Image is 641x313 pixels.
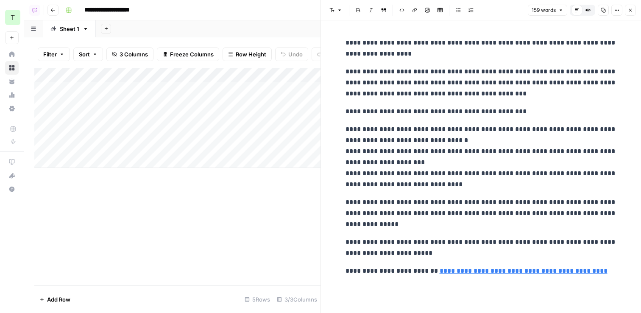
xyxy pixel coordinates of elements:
button: Undo [275,48,308,61]
a: Home [5,48,19,61]
div: 5 Rows [241,293,273,306]
div: 3/3 Columns [273,293,320,306]
button: 3 Columns [106,48,153,61]
button: Freeze Columns [157,48,219,61]
div: What's new? [6,169,18,182]
a: Sheet 1 [43,20,96,37]
button: Sort [73,48,103,61]
span: Sort [79,50,90,59]
button: Row Height [223,48,272,61]
button: Workspace: Travis Demo [5,7,19,28]
a: AirOps Academy [5,155,19,169]
span: Add Row [47,295,70,304]
a: Browse [5,61,19,75]
span: Undo [288,50,303,59]
a: Settings [5,102,19,115]
div: Sheet 1 [60,25,79,33]
span: Filter [43,50,57,59]
span: Freeze Columns [170,50,214,59]
button: Filter [38,48,70,61]
button: Help + Support [5,182,19,196]
a: Usage [5,88,19,102]
span: 3 Columns [120,50,148,59]
span: Row Height [236,50,266,59]
button: Add Row [34,293,75,306]
a: Your Data [5,75,19,88]
span: 159 words [532,6,556,14]
span: T [11,12,15,22]
button: 159 words [528,5,567,16]
button: What's new? [5,169,19,182]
